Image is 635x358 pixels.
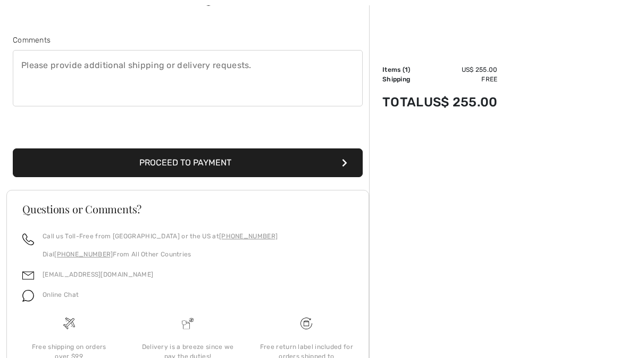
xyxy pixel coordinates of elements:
[43,249,278,259] p: Dial From All Other Countries
[22,204,353,214] h3: Questions or Comments?
[219,232,278,240] a: [PHONE_NUMBER]
[63,318,75,329] img: Free shipping on orders over $99
[424,84,498,120] td: US$ 255.00
[182,318,194,329] img: Delivery is a breeze since we pay the duties!
[405,66,408,73] span: 1
[382,84,424,120] td: Total
[424,65,498,74] td: US$ 255.00
[382,65,424,74] td: Items ( )
[22,290,34,302] img: chat
[43,291,79,298] span: Online Chat
[43,271,153,278] a: [EMAIL_ADDRESS][DOMAIN_NAME]
[22,234,34,245] img: call
[382,74,424,84] td: Shipping
[13,35,363,46] div: Comments
[13,148,363,177] button: Proceed to Payment
[54,251,113,258] a: [PHONE_NUMBER]
[22,270,34,281] img: email
[300,318,312,329] img: Free shipping on orders over $99
[424,74,498,84] td: Free
[43,231,278,241] p: Call us Toll-Free from [GEOGRAPHIC_DATA] or the US at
